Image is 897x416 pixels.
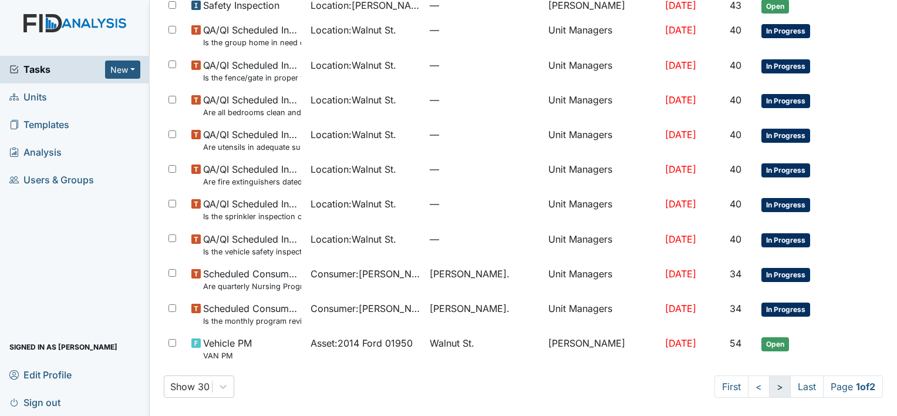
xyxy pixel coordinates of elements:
[203,58,301,83] span: QA/QI Scheduled Inspection Is the fence/gate in proper working condition?
[430,301,510,316] span: [PERSON_NAME].
[9,116,69,134] span: Templates
[730,129,741,140] span: 40
[170,380,210,394] div: Show 30
[730,94,741,106] span: 40
[311,267,420,281] span: Consumer : [PERSON_NAME]
[761,24,810,38] span: In Progress
[311,58,396,72] span: Location : Walnut St.
[730,337,741,349] span: 54
[430,23,539,37] span: —
[665,24,696,36] span: [DATE]
[761,129,810,143] span: In Progress
[9,393,60,411] span: Sign out
[203,37,301,48] small: Is the group home in need of any outside repairs (paint, gutters, pressure wash, etc.)?
[761,94,810,108] span: In Progress
[311,197,396,211] span: Location : Walnut St.
[203,350,252,361] small: VAN PM
[430,232,539,246] span: —
[203,176,301,187] small: Are fire extinguishers dated and initialed monthly and serviced annually? Are they attached to th...
[311,162,396,176] span: Location : Walnut St.
[203,197,301,222] span: QA/QI Scheduled Inspection Is the sprinkler inspection current? (document the date in the comment...
[544,331,660,366] td: [PERSON_NAME]
[430,162,539,176] span: —
[665,163,696,175] span: [DATE]
[544,297,660,331] td: Unit Managers
[9,143,62,162] span: Analysis
[748,375,770,398] a: <
[203,142,301,153] small: Are utensils in adequate supply?
[730,198,741,210] span: 40
[730,233,741,245] span: 40
[311,93,396,107] span: Location : Walnut St.
[430,93,539,107] span: —
[203,211,301,222] small: Is the sprinkler inspection current? (document the date in the comment section)
[761,163,810,177] span: In Progress
[665,129,696,140] span: [DATE]
[761,268,810,282] span: In Progress
[665,233,696,245] span: [DATE]
[544,123,660,157] td: Unit Managers
[714,375,748,398] a: First
[9,88,47,106] span: Units
[761,303,810,317] span: In Progress
[730,163,741,175] span: 40
[203,232,301,257] span: QA/QI Scheduled Inspection Is the vehicle safety inspection report current and in the mileage log...
[823,375,883,398] span: Page
[544,53,660,88] td: Unit Managers
[761,59,810,73] span: In Progress
[311,336,413,350] span: Asset : 2014 Ford 01950
[9,171,94,189] span: Users & Groups
[730,268,741,280] span: 34
[9,365,72,384] span: Edit Profile
[203,72,301,83] small: Is the fence/gate in proper working condition?
[761,198,810,212] span: In Progress
[311,128,396,142] span: Location : Walnut St.
[665,337,696,349] span: [DATE]
[203,128,301,153] span: QA/QI Scheduled Inspection Are utensils in adequate supply?
[790,375,824,398] a: Last
[430,128,539,142] span: —
[665,268,696,280] span: [DATE]
[203,336,252,361] span: Vehicle PM VAN PM
[665,59,696,71] span: [DATE]
[9,62,105,76] a: Tasks
[856,381,875,392] strong: 1 of 2
[311,232,396,246] span: Location : Walnut St.
[714,375,883,398] nav: task-pagination
[430,197,539,211] span: —
[9,338,117,356] span: Signed in as [PERSON_NAME]
[761,337,789,351] span: Open
[203,281,301,292] small: Are quarterly Nursing Progress Notes/Visual Assessments completed by the end of the month followi...
[665,198,696,210] span: [DATE]
[665,94,696,106] span: [DATE]
[203,23,301,48] span: QA/QI Scheduled Inspection Is the group home in need of any outside repairs (paint, gutters, pres...
[544,88,660,123] td: Unit Managers
[730,24,741,36] span: 40
[311,301,420,316] span: Consumer : [PERSON_NAME]
[430,267,510,281] span: [PERSON_NAME].
[665,303,696,314] span: [DATE]
[203,301,301,327] span: Scheduled Consumer Chart Review Is the monthly program review completed by the 15th of the previo...
[203,267,301,292] span: Scheduled Consumer Chart Review Are quarterly Nursing Progress Notes/Visual Assessments completed...
[730,59,741,71] span: 40
[203,107,301,118] small: Are all bedrooms clean and in good repair?
[203,162,301,187] span: QA/QI Scheduled Inspection Are fire extinguishers dated and initialed monthly and serviced annual...
[761,233,810,247] span: In Progress
[203,246,301,257] small: Is the vehicle safety inspection report current and in the mileage log pouch?
[544,157,660,192] td: Unit Managers
[544,262,660,297] td: Unit Managers
[730,303,741,314] span: 34
[544,227,660,262] td: Unit Managers
[105,61,140,79] button: New
[203,316,301,327] small: Is the monthly program review completed by the 15th of the previous month?
[430,58,539,72] span: —
[544,18,660,53] td: Unit Managers
[430,336,474,350] span: Walnut St.
[203,93,301,118] span: QA/QI Scheduled Inspection Are all bedrooms clean and in good repair?
[311,23,396,37] span: Location : Walnut St.
[544,192,660,227] td: Unit Managers
[769,375,791,398] a: >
